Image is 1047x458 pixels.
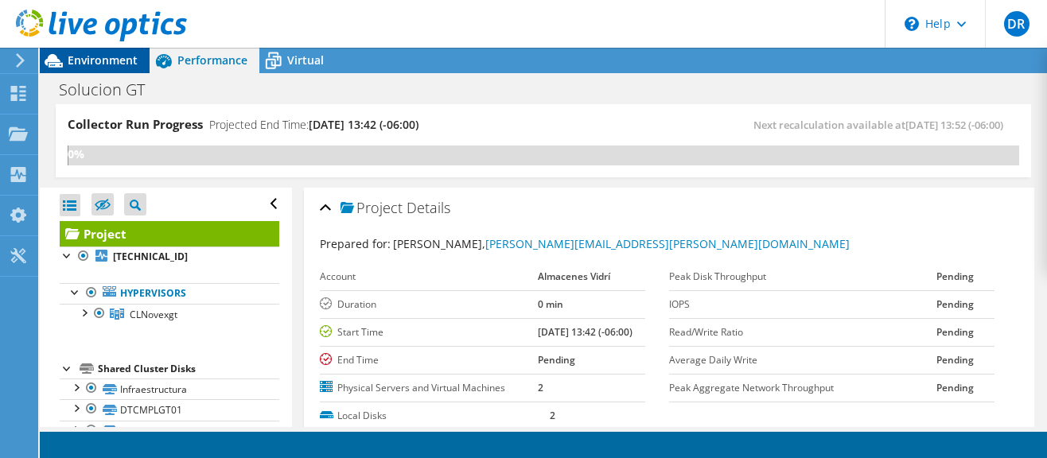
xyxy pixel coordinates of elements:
[393,236,850,251] span: [PERSON_NAME],
[320,380,539,396] label: Physical Servers and Virtual Machines
[1004,11,1029,37] span: DR
[320,269,539,285] label: Account
[538,270,610,283] b: Almacenes Vidrí
[936,325,974,339] b: Pending
[60,304,279,324] a: CLNovexgt
[669,269,936,285] label: Peak Disk Throughput
[320,297,539,312] label: Duration
[905,118,1003,132] span: [DATE] 13:52 (-06:00)
[60,221,279,246] a: Project
[669,324,936,340] label: Read/Write Ratio
[538,353,575,367] b: Pending
[936,353,974,367] b: Pending
[538,325,632,339] b: [DATE] 13:42 (-06:00)
[538,297,563,311] b: 0 min
[320,324,539,340] label: Start Time
[936,381,974,394] b: Pending
[52,81,169,99] h1: Solucion GT
[98,359,279,378] div: Shared Cluster Disks
[60,283,279,304] a: Hypervisors
[287,52,324,68] span: Virtual
[177,52,247,68] span: Performance
[320,352,539,368] label: End Time
[60,246,279,267] a: [TECHNICAL_ID]
[538,381,543,394] b: 2
[669,380,936,396] label: Peak Aggregate Network Throughput
[60,378,279,399] a: Infraestructura
[669,352,936,368] label: Average Daily Write
[485,236,850,251] a: [PERSON_NAME][EMAIL_ADDRESS][PERSON_NAME][DOMAIN_NAME]
[753,118,1011,132] span: Next recalculation available at
[936,297,974,311] b: Pending
[669,297,936,312] label: IOPS
[309,117,418,132] span: [DATE] 13:42 (-06:00)
[905,17,919,31] svg: \n
[60,421,279,441] a: DTCMPLGT02
[320,408,551,424] label: Local Disks
[60,399,279,420] a: DTCMPLGT01
[130,308,177,321] span: CLNovexgt
[341,200,403,216] span: Project
[320,236,391,251] label: Prepared for:
[113,250,188,263] b: [TECHNICAL_ID]
[68,52,138,68] span: Environment
[209,116,418,134] h4: Projected End Time:
[550,409,555,422] b: 2
[407,198,450,217] span: Details
[936,270,974,283] b: Pending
